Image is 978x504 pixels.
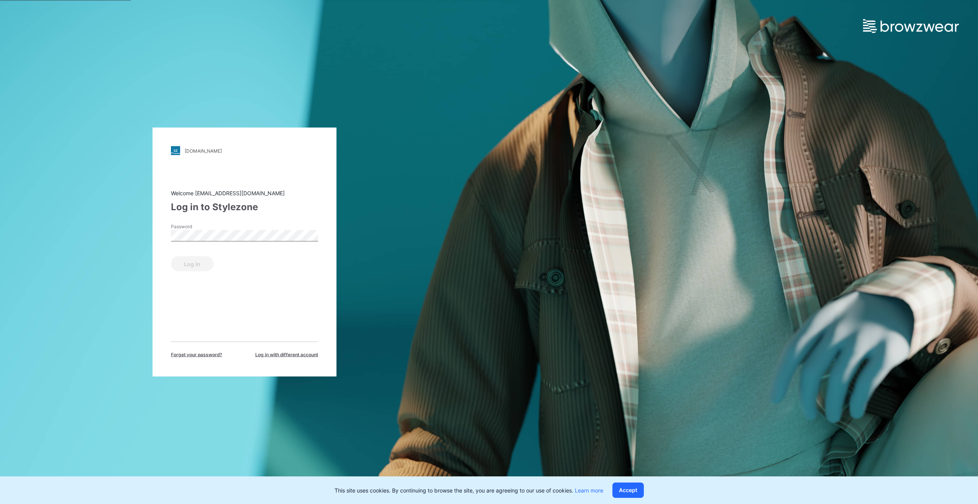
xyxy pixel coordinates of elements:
a: Learn more [575,487,603,494]
span: Log in with different account [255,351,318,358]
div: Welcome [EMAIL_ADDRESS][DOMAIN_NAME] [171,189,318,197]
div: Log in to Stylezone [171,200,318,214]
label: Password [171,223,225,230]
span: Forget your password? [171,351,222,358]
button: Accept [612,483,644,498]
img: stylezone-logo.562084cfcfab977791bfbf7441f1a819.svg [171,146,180,155]
img: browzwear-logo.e42bd6dac1945053ebaf764b6aa21510.svg [863,19,959,33]
p: This site uses cookies. By continuing to browse the site, you are agreeing to our use of cookies. [335,486,603,494]
div: [DOMAIN_NAME] [185,148,222,153]
a: [DOMAIN_NAME] [171,146,318,155]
